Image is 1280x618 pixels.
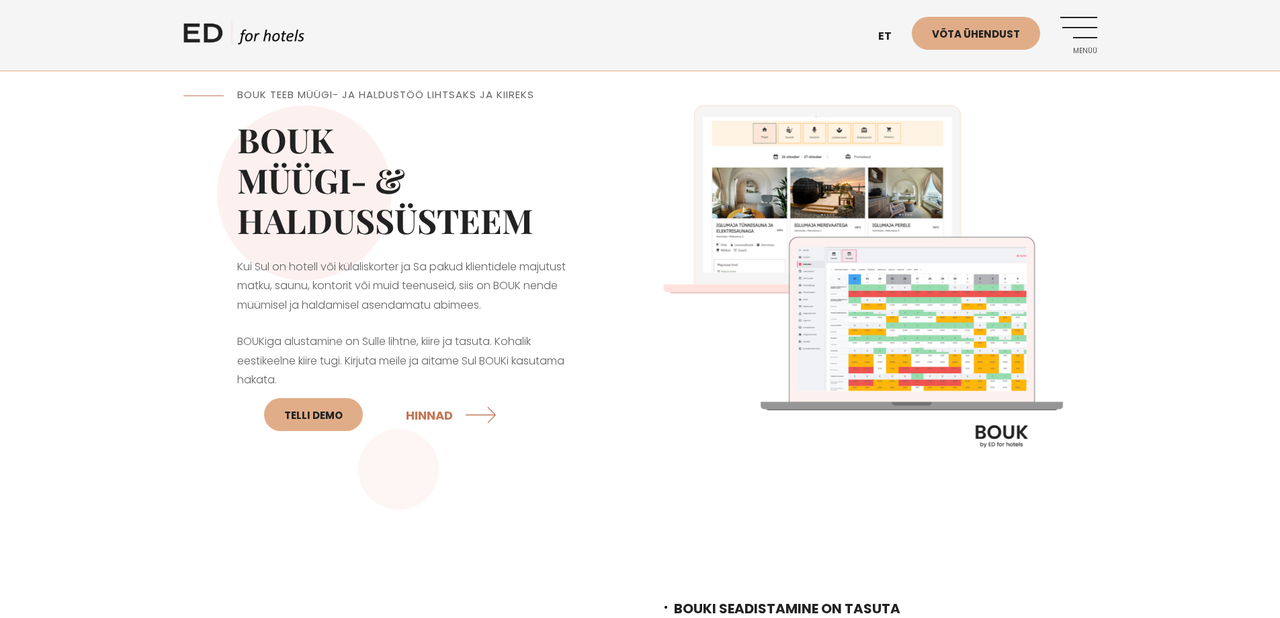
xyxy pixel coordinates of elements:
a: Telli DEMO [264,398,363,431]
span: BOUKI SEADISTAMINE ON TASUTA [674,599,900,618]
a: Võta ühendust [912,17,1040,50]
a: Menüü [1060,17,1097,54]
span: Menüü [1060,47,1097,55]
span: BOUK TEEB MÜÜGI- JA HALDUSTÖÖ LIHTSAKS JA KIIREKS [237,87,534,102]
a: HINNAD [406,397,500,432]
a: et [871,20,912,53]
a: ED HOTELS [183,20,304,54]
h2: BOUK MÜÜGI- & HALDUSSÜSTEEM [237,120,587,241]
p: Kui Sul on hotell või külaliskorter ja Sa pakud klientidele majutust matku, saunu, kontorit või m... [237,258,587,315]
p: BOUKiga alustamine on Sulle lihtne, kiire ja tasuta. Kohalik eestikeelne kiire tugi. Kirjuta meil... [237,332,587,440]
